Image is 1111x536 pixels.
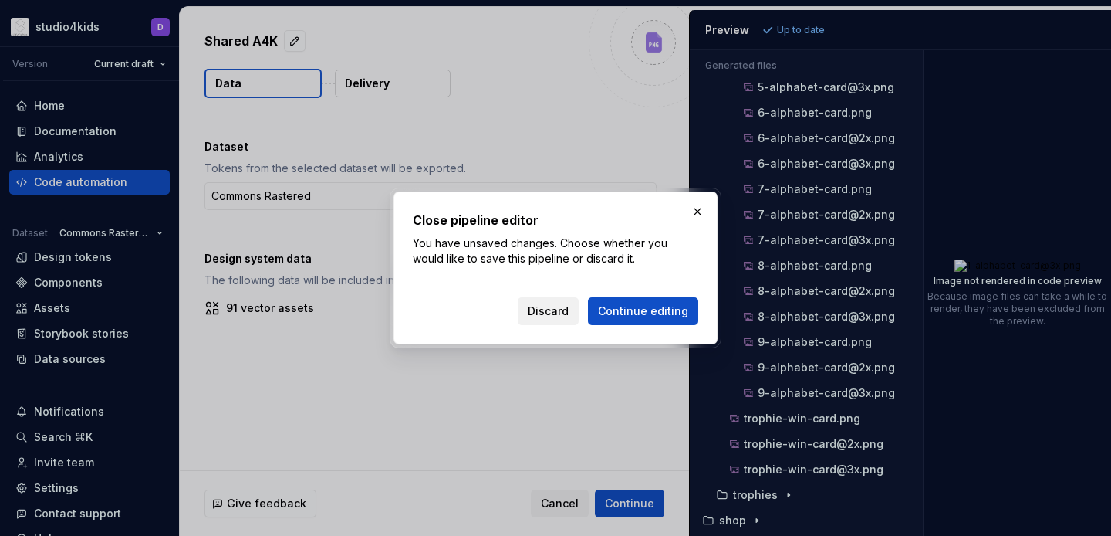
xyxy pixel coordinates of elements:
span: Discard [528,304,569,319]
button: Discard [518,297,579,325]
h2: Close pipeline editor [413,211,698,229]
p: You have unsaved changes. Choose whether you would like to save this pipeline or discard it. [413,236,698,266]
button: Continue editing [588,297,698,325]
span: Continue editing [598,304,688,319]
